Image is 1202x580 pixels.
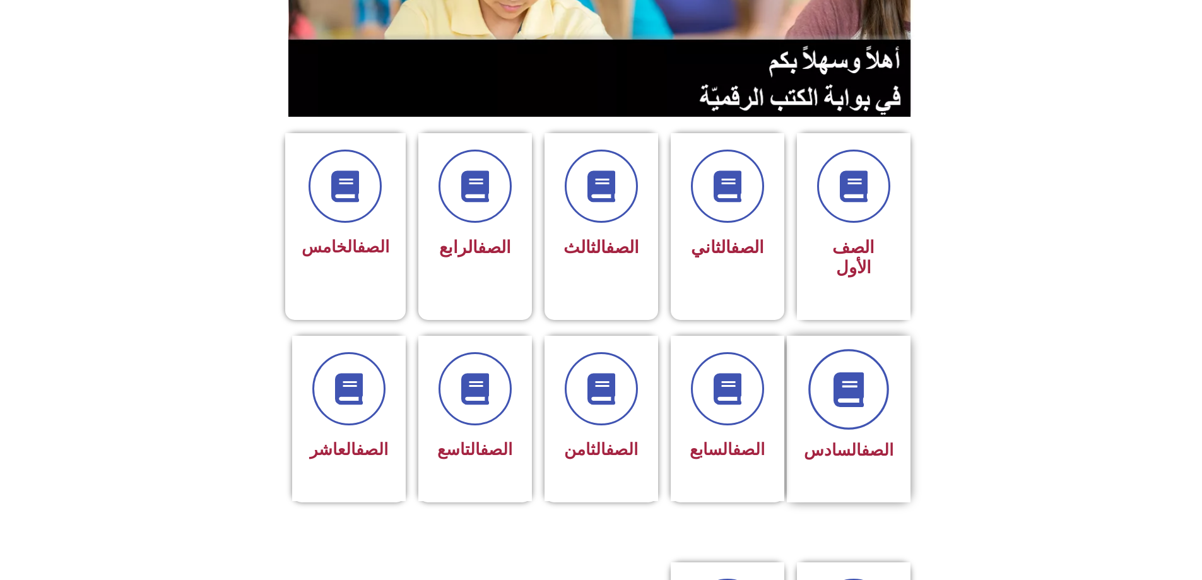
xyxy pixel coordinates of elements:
a: الصف [606,237,639,257]
a: الصف [861,441,893,459]
span: الخامس [302,237,389,256]
span: الصف الأول [832,237,875,278]
a: الصف [480,440,512,459]
a: الصف [606,440,638,459]
span: العاشر [310,440,388,459]
span: الرابع [439,237,511,257]
a: الصف [733,440,765,459]
span: الثامن [564,440,638,459]
a: الصف [357,237,389,256]
a: الصف [478,237,511,257]
a: الصف [731,237,764,257]
span: السادس [804,441,893,459]
span: السابع [690,440,765,459]
span: التاسع [437,440,512,459]
span: الثاني [691,237,764,257]
span: الثالث [563,237,639,257]
a: الصف [356,440,388,459]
